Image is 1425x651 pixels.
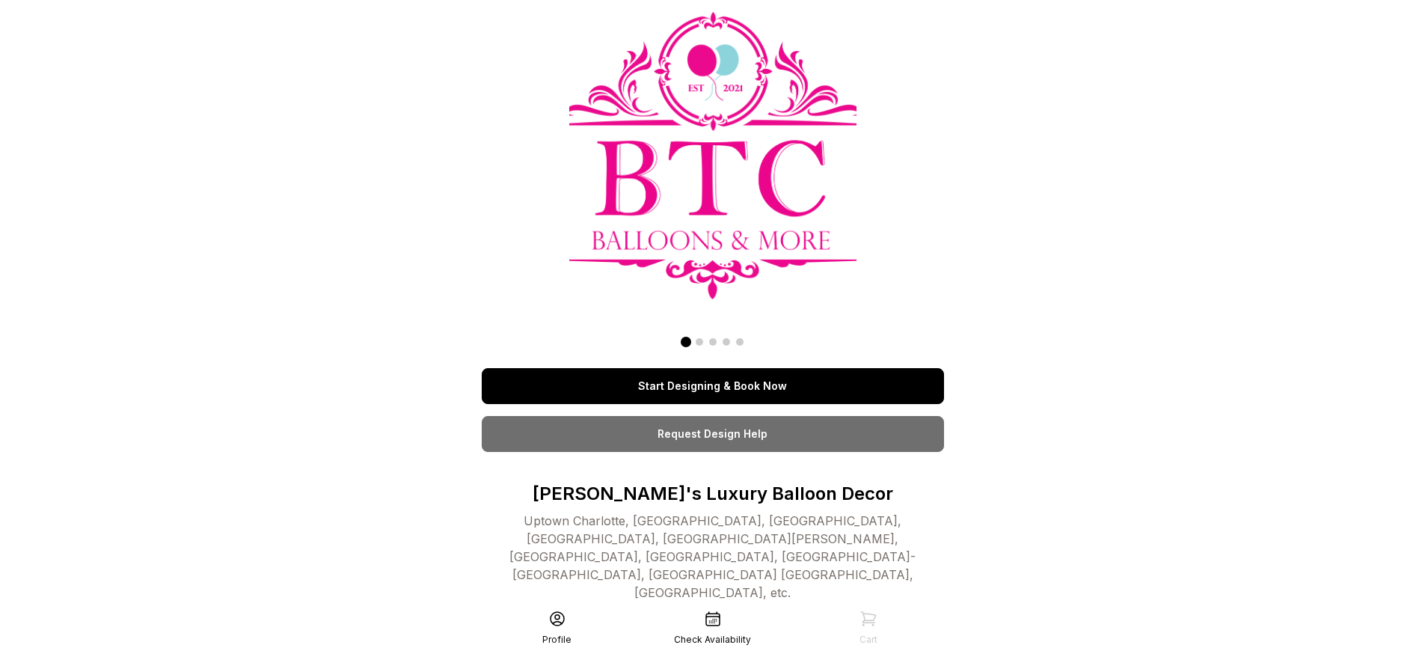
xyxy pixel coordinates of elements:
[482,368,944,404] a: Start Designing & Book Now
[859,634,877,646] div: Cart
[482,416,944,452] a: Request Design Help
[674,634,751,646] div: Check Availability
[542,634,571,646] div: Profile
[482,482,944,506] p: [PERSON_NAME]'s Luxury Balloon Decor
